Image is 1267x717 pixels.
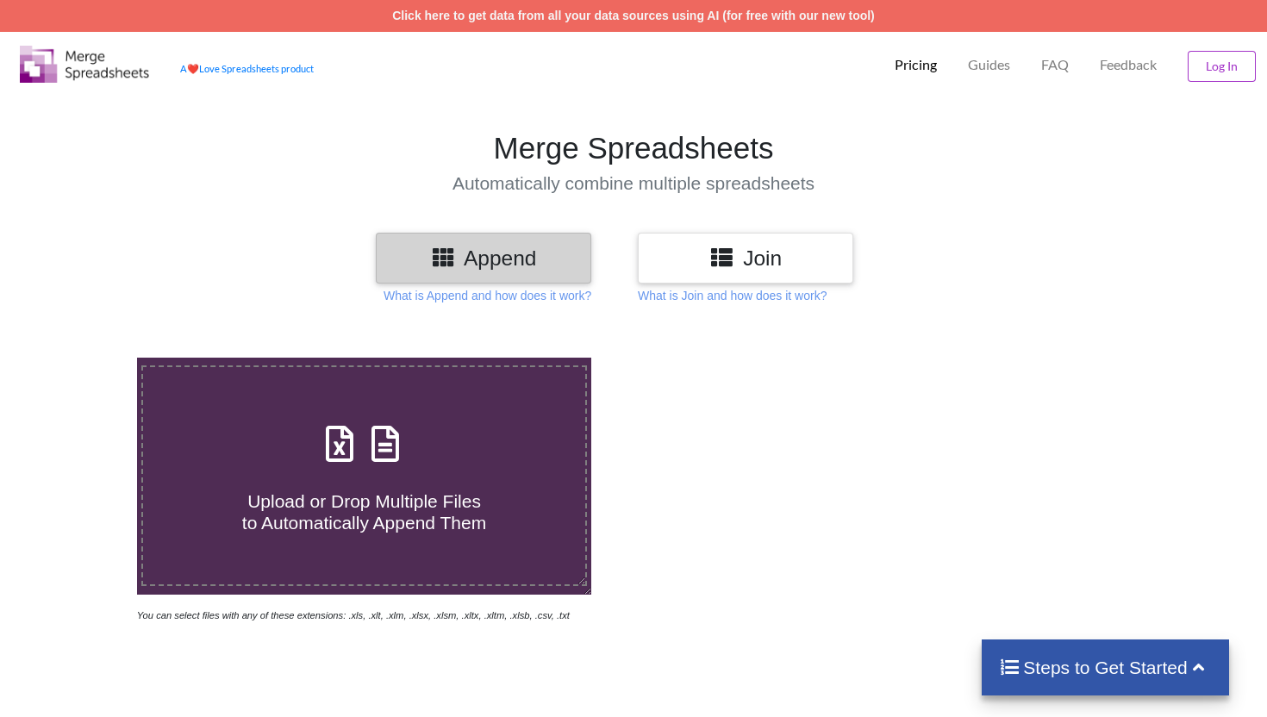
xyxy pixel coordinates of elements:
button: Log In [1188,51,1256,82]
span: heart [187,63,199,74]
p: Guides [968,56,1010,74]
h3: Append [389,246,578,271]
p: What is Join and how does it work? [638,287,827,304]
p: FAQ [1041,56,1069,74]
a: AheartLove Spreadsheets product [180,63,314,74]
a: Click here to get data from all your data sources using AI (for free with our new tool) [392,9,875,22]
p: What is Append and how does it work? [384,287,591,304]
h4: Steps to Get Started [999,657,1212,678]
span: Feedback [1100,58,1157,72]
p: Pricing [895,56,937,74]
i: You can select files with any of these extensions: .xls, .xlt, .xlm, .xlsx, .xlsm, .xltx, .xltm, ... [137,610,570,620]
span: Upload or Drop Multiple Files to Automatically Append Them [242,491,486,533]
h3: Join [651,246,840,271]
img: Logo.png [20,46,149,83]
